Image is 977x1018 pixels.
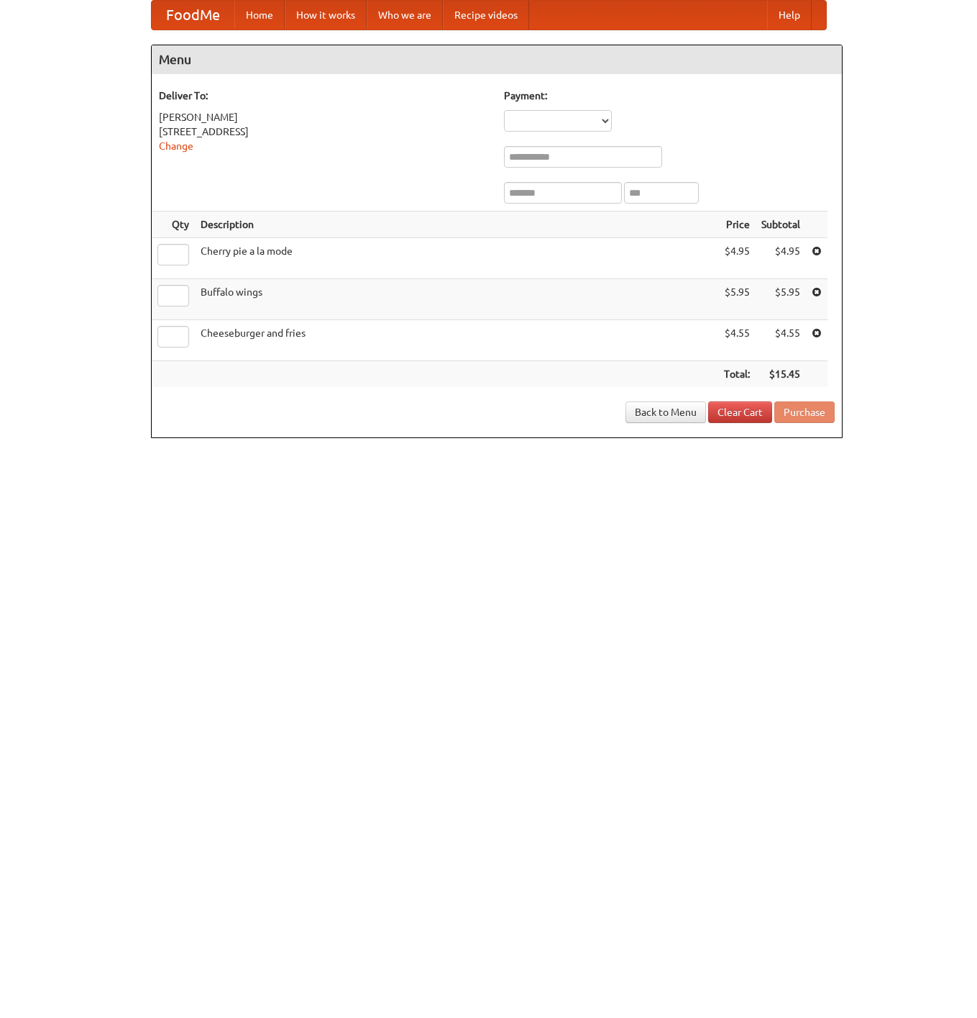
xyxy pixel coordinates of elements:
td: Buffalo wings [195,279,718,320]
td: $4.55 [718,320,756,361]
button: Purchase [774,401,835,423]
a: Clear Cart [708,401,772,423]
th: Description [195,212,718,238]
td: $4.95 [718,238,756,279]
a: Recipe videos [443,1,529,29]
div: [PERSON_NAME] [159,110,490,124]
a: FoodMe [152,1,234,29]
td: $5.95 [718,279,756,320]
td: Cherry pie a la mode [195,238,718,279]
div: [STREET_ADDRESS] [159,124,490,139]
th: Price [718,212,756,238]
h5: Payment: [504,88,835,103]
a: Back to Menu [625,401,706,423]
h4: Menu [152,45,842,74]
td: Cheeseburger and fries [195,320,718,361]
th: Subtotal [756,212,806,238]
th: $15.45 [756,361,806,388]
a: Change [159,140,193,152]
a: Home [234,1,285,29]
th: Qty [152,212,195,238]
td: $4.55 [756,320,806,361]
h5: Deliver To: [159,88,490,103]
a: Who we are [367,1,443,29]
a: Help [767,1,812,29]
td: $4.95 [756,238,806,279]
th: Total: [718,361,756,388]
td: $5.95 [756,279,806,320]
a: How it works [285,1,367,29]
